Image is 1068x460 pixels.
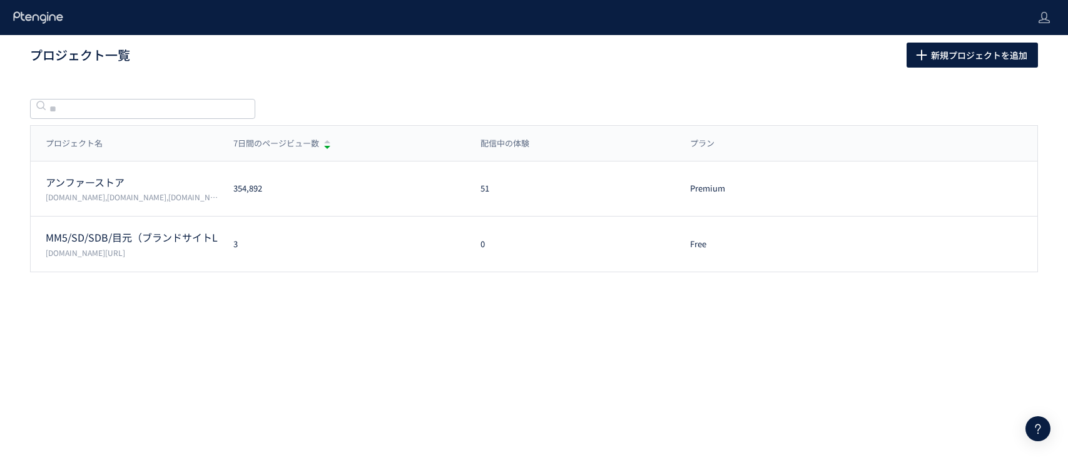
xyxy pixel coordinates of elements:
p: MM5/SD/SDB/目元（ブランドサイトLP/広告LP） [46,230,218,245]
p: scalp-d.angfa-store.jp/ [46,247,218,258]
div: 51 [465,183,676,195]
p: アンファーストア [46,175,218,190]
button: 新規プロジェクトを追加 [907,43,1038,68]
div: 354,892 [218,183,465,195]
div: Premium [675,183,850,195]
span: 7日間のページビュー数 [233,138,319,150]
span: 新規プロジェクトを追加 [931,43,1027,68]
h1: プロジェクト一覧 [30,46,879,64]
div: 0 [465,238,676,250]
span: プラン [690,138,715,150]
span: プロジェクト名 [46,138,103,150]
p: permuta.jp,femtur.jp,angfa-store.jp,shopping.geocities.jp [46,192,218,202]
div: 3 [218,238,465,250]
div: Free [675,238,850,250]
span: 配信中の体験 [481,138,529,150]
